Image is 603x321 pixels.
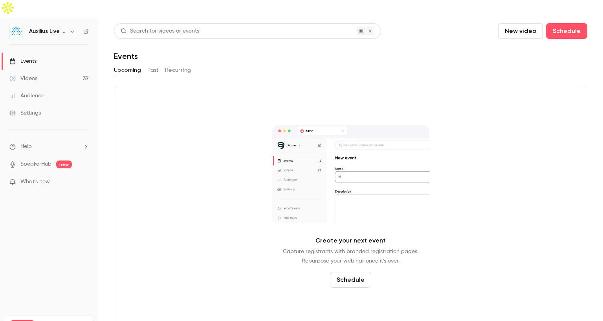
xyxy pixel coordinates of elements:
[546,23,587,39] button: Schedule
[147,64,159,77] button: Past
[29,27,66,35] h6: Auxilius Live Sessions
[9,142,89,151] li: help-dropdown-opener
[114,51,138,61] h1: Events
[498,23,543,39] button: New video
[9,92,44,100] div: Audience
[9,109,41,117] div: Settings
[20,178,50,186] span: What's new
[315,236,386,245] p: Create your next event
[114,64,141,77] button: Upcoming
[9,57,37,65] div: Events
[9,75,37,82] div: Videos
[56,160,72,168] span: new
[330,272,371,288] button: Schedule
[20,142,32,151] span: Help
[283,247,418,266] p: Capture registrants with branded registration pages. Repurpose your webinar once it's over.
[20,160,51,168] a: SpeakerHub
[165,64,191,77] button: Recurring
[10,25,22,38] img: Auxilius Live Sessions
[121,27,199,35] div: Search for videos or events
